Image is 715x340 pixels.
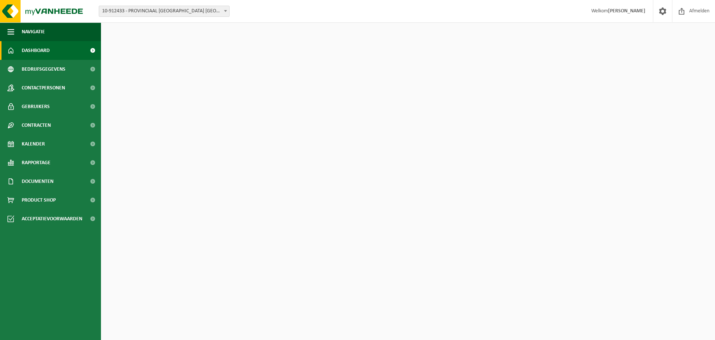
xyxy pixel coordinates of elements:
[99,6,229,16] span: 10-912433 - PROVINCIAAL GROENDOMEIN MECHELEN/HOCKEYCLUB - MECHELEN
[22,97,50,116] span: Gebruikers
[22,22,45,41] span: Navigatie
[22,172,53,191] span: Documenten
[608,8,645,14] strong: [PERSON_NAME]
[22,191,56,209] span: Product Shop
[22,60,65,79] span: Bedrijfsgegevens
[22,209,82,228] span: Acceptatievoorwaarden
[99,6,230,17] span: 10-912433 - PROVINCIAAL GROENDOMEIN MECHELEN/HOCKEYCLUB - MECHELEN
[22,116,51,135] span: Contracten
[22,153,50,172] span: Rapportage
[22,135,45,153] span: Kalender
[22,79,65,97] span: Contactpersonen
[22,41,50,60] span: Dashboard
